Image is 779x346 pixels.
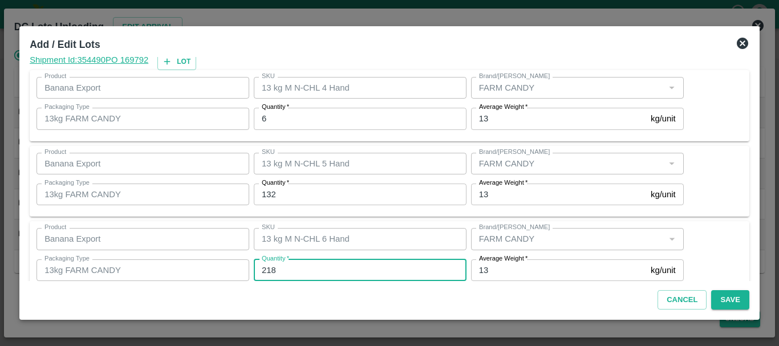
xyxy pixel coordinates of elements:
[658,290,707,310] button: Cancel
[44,148,66,157] label: Product
[651,264,676,276] p: kg/unit
[262,223,275,232] label: SKU
[711,290,749,310] button: Save
[479,103,528,112] label: Average Weight
[474,80,662,95] input: Create Brand/Marka
[479,148,550,157] label: Brand/[PERSON_NAME]
[262,178,289,188] label: Quantity
[474,231,662,246] input: Create Brand/Marka
[651,188,676,201] p: kg/unit
[30,39,100,50] b: Add / Edit Lots
[157,54,196,70] button: Lot
[44,103,90,112] label: Packaging Type
[479,178,528,188] label: Average Weight
[479,254,528,263] label: Average Weight
[44,178,90,188] label: Packaging Type
[44,72,66,81] label: Product
[44,223,66,232] label: Product
[262,72,275,81] label: SKU
[262,254,289,263] label: Quantity
[262,103,289,112] label: Quantity
[474,156,662,171] input: Create Brand/Marka
[651,112,676,125] p: kg/unit
[479,223,550,232] label: Brand/[PERSON_NAME]
[262,148,275,157] label: SKU
[30,54,148,70] a: Shipment Id:354490PO 169792
[479,72,550,81] label: Brand/[PERSON_NAME]
[44,254,90,263] label: Packaging Type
